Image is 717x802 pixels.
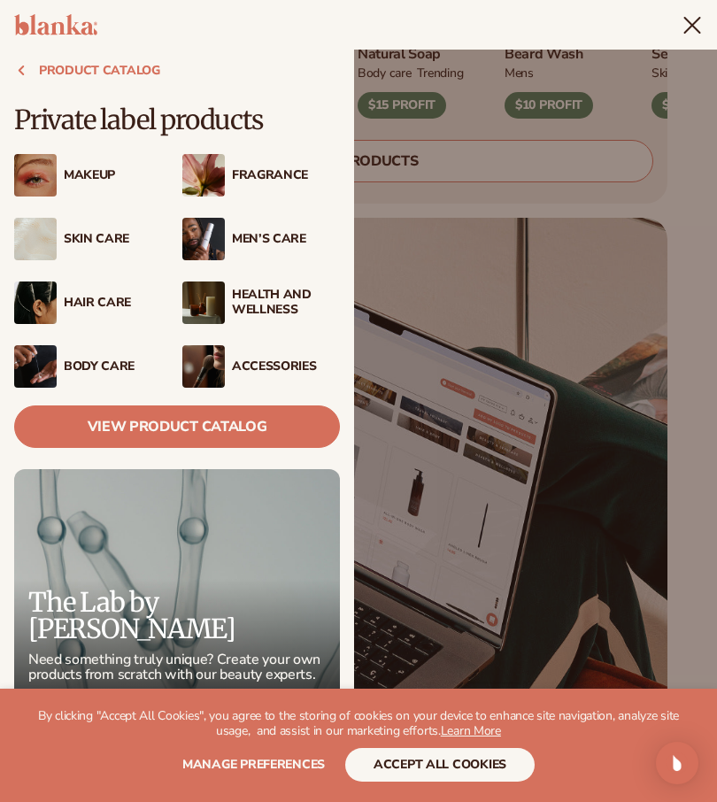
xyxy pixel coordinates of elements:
a: Pink blooming flower. Fragrance [182,150,340,200]
img: logo [14,14,97,35]
p: By clicking "Accept All Cookies", you agree to the storing of cookies on your device to enhance s... [35,709,682,739]
img: Cream moisturizer swatch. [14,218,57,260]
a: Male hand applying moisturizer. Body Care [14,342,172,391]
span: Manage preferences [182,756,325,773]
p: The Lab by [PERSON_NAME] [28,589,326,642]
a: View Product Catalog [14,405,340,448]
img: Male hand applying moisturizer. [14,345,57,388]
button: accept all cookies [345,748,535,782]
div: Makeup [64,168,172,183]
p: Need something truly unique? Create your own products from scratch with our beauty experts. [28,652,326,683]
p: Private label products [14,106,340,133]
button: Manage preferences [182,748,325,782]
a: Candles and incense on table. Health And Wellness [182,278,340,328]
div: Health And Wellness [232,288,340,318]
a: Microscopic product formula. The Lab by [PERSON_NAME] Need something truly unique? Create your ow... [14,469,340,758]
img: Pink blooming flower. [182,154,225,197]
div: Body Care [64,359,172,374]
div: Accessories [232,359,340,374]
div: Skin Care [64,232,172,247]
summary: Menu [682,14,703,35]
img: Female hair pulled back with clips. [14,281,57,324]
a: Female hair pulled back with clips. Hair Care [14,278,172,328]
img: Male holding moisturizer bottle. [182,218,225,260]
img: Female with makeup brush. [182,345,225,388]
img: Female with glitter eye makeup. [14,154,57,197]
div: Hair Care [64,296,172,311]
div: Fragrance [232,168,340,183]
div: Open Intercom Messenger [656,742,698,784]
a: Learn More [441,722,501,739]
div: Men’s Care [232,232,340,247]
a: Female with makeup brush. Accessories [182,342,340,391]
a: Female with glitter eye makeup. Makeup [14,150,172,200]
img: Candles and incense on table. [182,281,225,324]
a: Male holding moisturizer bottle. Men’s Care [182,214,340,264]
a: Cream moisturizer swatch. Skin Care [14,214,172,264]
